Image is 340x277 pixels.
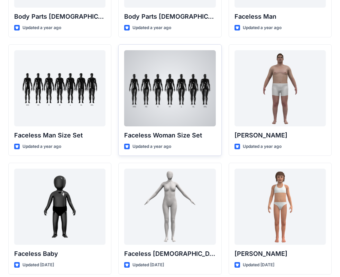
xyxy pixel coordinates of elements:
[22,24,61,32] p: Updated a year ago
[124,131,215,140] p: Faceless Woman Size Set
[243,143,282,150] p: Updated a year ago
[132,24,171,32] p: Updated a year ago
[235,169,326,245] a: Emily
[22,143,61,150] p: Updated a year ago
[132,261,164,269] p: Updated [DATE]
[124,50,215,126] a: Faceless Woman Size Set
[243,261,274,269] p: Updated [DATE]
[14,169,105,245] a: Faceless Baby
[243,24,282,32] p: Updated a year ago
[22,261,54,269] p: Updated [DATE]
[235,131,326,140] p: [PERSON_NAME]
[235,249,326,259] p: [PERSON_NAME]
[235,12,326,21] p: Faceless Man
[14,249,105,259] p: Faceless Baby
[132,143,171,150] p: Updated a year ago
[124,169,215,245] a: Faceless Female CN Lite
[14,131,105,140] p: Faceless Man Size Set
[124,12,215,21] p: Body Parts [DEMOGRAPHIC_DATA]
[124,249,215,259] p: Faceless [DEMOGRAPHIC_DATA] CN Lite
[14,12,105,21] p: Body Parts [DEMOGRAPHIC_DATA]
[14,50,105,126] a: Faceless Man Size Set
[235,50,326,126] a: Joseph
